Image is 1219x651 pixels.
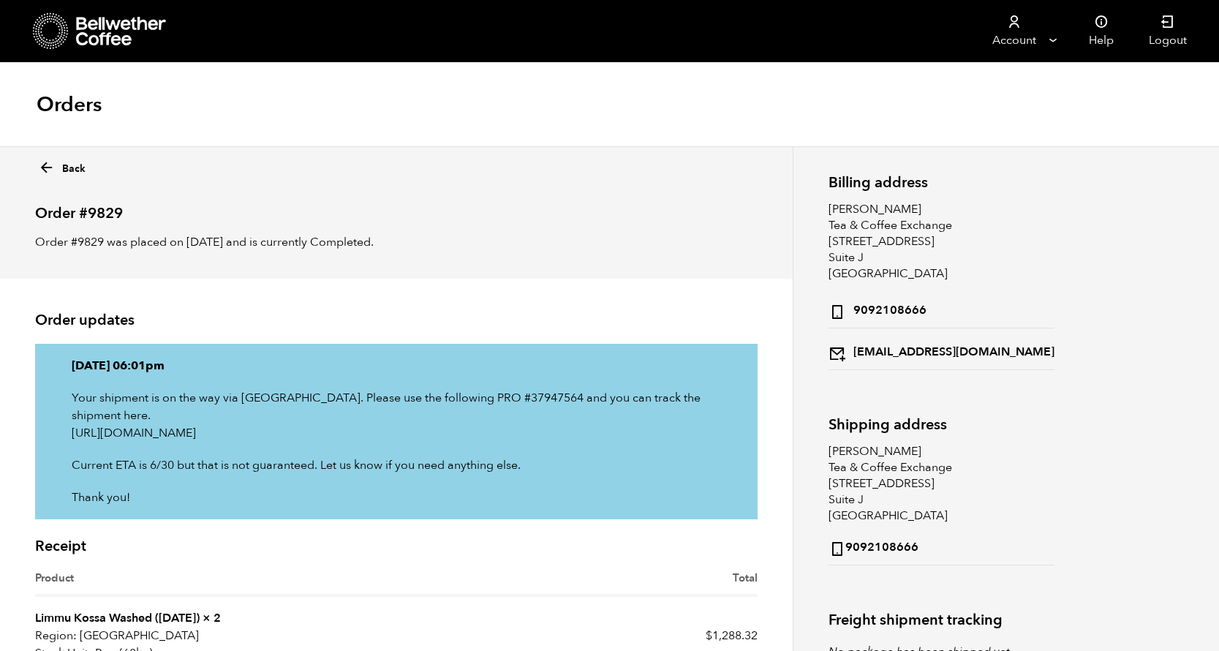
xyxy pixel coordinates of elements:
[72,489,721,506] p: Thank you!
[706,628,758,644] bdi: 1,288.32
[203,610,221,626] strong: × 2
[829,612,1184,628] h2: Freight shipment tracking
[35,627,396,644] p: [GEOGRAPHIC_DATA]
[829,201,1054,370] address: [PERSON_NAME] Tea & Coffee Exchange [STREET_ADDRESS] Suite J [GEOGRAPHIC_DATA]
[35,312,758,329] h2: Order updates
[72,425,196,441] a: [URL][DOMAIN_NAME]
[38,155,86,176] a: Back
[706,628,712,644] span: $
[72,357,721,375] p: [DATE] 06:01pm
[35,610,200,626] a: Limmu Kossa Washed ([DATE])
[72,456,721,474] p: Current ETA is 6/30 but that is not guaranteed. Let us know if you need anything else.
[35,538,758,555] h2: Receipt
[72,389,721,442] p: Your shipment is on the way via [GEOGRAPHIC_DATA]. Please use the following PRO #37947564 and you...
[35,192,758,222] h2: Order #9829
[829,299,926,320] strong: 9092108666
[829,341,1054,362] strong: [EMAIL_ADDRESS][DOMAIN_NAME]
[829,536,918,557] strong: 9092108666
[829,416,1054,433] h2: Shipping address
[829,443,1054,565] address: [PERSON_NAME] Tea & Coffee Exchange [STREET_ADDRESS] Suite J [GEOGRAPHIC_DATA]
[396,570,758,597] th: Total
[35,570,396,597] th: Product
[35,627,77,644] strong: Region:
[35,233,758,251] p: Order #9829 was placed on [DATE] and is currently Completed.
[829,174,1054,191] h2: Billing address
[37,91,102,118] h1: Orders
